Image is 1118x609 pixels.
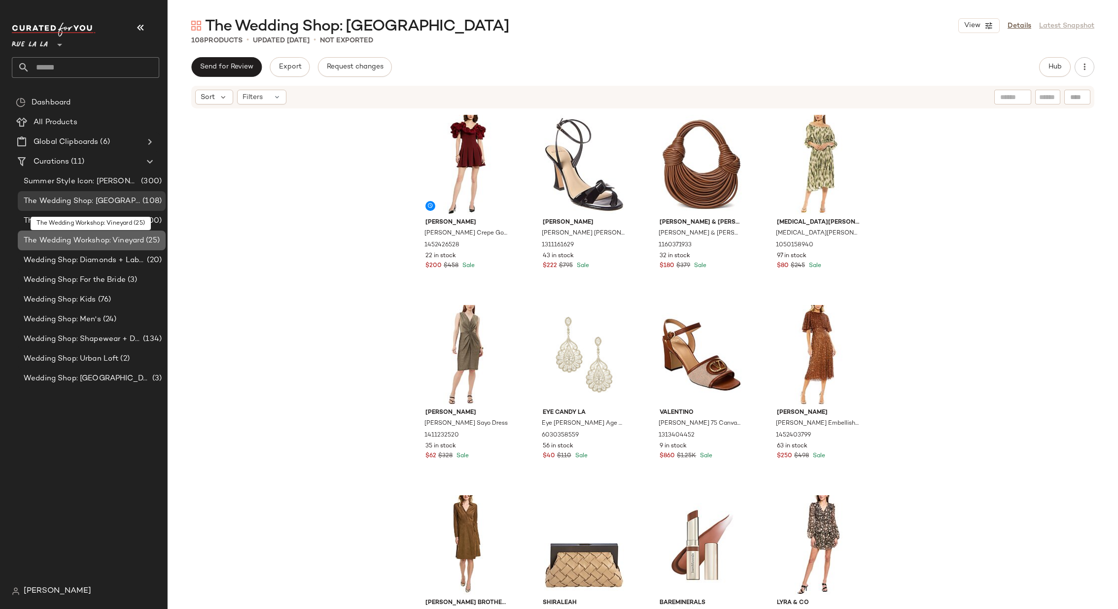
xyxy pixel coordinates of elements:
[425,252,456,261] span: 22 in stock
[150,373,162,384] span: (3)
[24,196,140,207] span: The Wedding Shop: [GEOGRAPHIC_DATA]
[535,495,634,595] img: 1160670163_RLLATH.jpg
[32,97,70,108] span: Dashboard
[543,218,626,227] span: [PERSON_NAME]
[659,241,692,250] span: 1160371933
[964,22,980,30] span: View
[652,305,751,405] img: 1313404452_RLLATH.jpg
[676,262,690,271] span: $379
[660,252,690,261] span: 32 in stock
[320,35,373,46] p: Not Exported
[418,115,517,214] img: 1452426528_RLLATH.jpg
[769,305,868,405] img: 1452403799_RLLATH.jpg
[660,218,743,227] span: [PERSON_NAME] & [PERSON_NAME]
[776,419,859,428] span: [PERSON_NAME] Embellished Cape High-Neck Midi Dress
[96,294,111,305] span: (76)
[777,452,792,461] span: $250
[253,35,310,46] p: updated [DATE]
[777,442,807,451] span: 63 in stock
[418,305,517,405] img: 1411232520_RLLATH.jpg
[460,263,475,269] span: Sale
[270,57,310,77] button: Export
[425,218,509,227] span: [PERSON_NAME]
[776,241,813,250] span: 1050158940
[34,156,69,168] span: Curations
[69,156,84,168] span: (11)
[652,115,751,214] img: 1160371933_RLLATH.jpg
[542,241,574,250] span: 1311161629
[98,136,109,148] span: (6)
[1008,21,1031,31] a: Details
[243,92,263,102] span: Filters
[326,63,384,71] span: Request changes
[660,452,675,461] span: $860
[692,263,706,269] span: Sale
[811,453,825,459] span: Sale
[777,252,806,261] span: 97 in stock
[24,274,126,286] span: Wedding Shop: For the Bride
[200,63,253,71] span: Send for Review
[1039,57,1071,77] button: Hub
[24,176,139,187] span: Summer Style Icon: [PERSON_NAME]
[246,34,249,46] span: •
[659,229,742,238] span: [PERSON_NAME] & [PERSON_NAME] Leather Hobo Bag
[438,452,453,461] span: $328
[318,57,392,77] button: Request changes
[191,35,243,46] div: Products
[543,252,574,261] span: 43 in stock
[140,196,162,207] span: (108)
[424,419,508,428] span: [PERSON_NAME] Sayo Dress
[425,452,436,461] span: $62
[24,255,145,266] span: Wedding Shop: Diamonds + Lab Diamonds
[542,419,625,428] span: Eye [PERSON_NAME] Age CZ Crystal Drop Earring
[425,262,442,271] span: $200
[660,599,743,608] span: bareMinerals
[543,599,626,608] span: Shiraleah
[24,353,118,365] span: Wedding Shop: Urban Loft
[12,587,20,595] img: svg%3e
[418,495,517,595] img: 1411772764_RLLATH.jpg
[16,98,26,107] img: svg%3e
[659,431,695,440] span: 1313404452
[776,229,859,238] span: [MEDICAL_DATA][PERSON_NAME] [PERSON_NAME]
[424,431,459,440] span: 1411232520
[791,262,805,271] span: $245
[535,115,634,214] img: 1311161629_RLLATH.jpg
[118,353,129,365] span: (2)
[12,34,48,51] span: Rue La La
[559,262,573,271] span: $795
[425,599,509,608] span: [PERSON_NAME] Brothers
[557,452,571,461] span: $110
[191,37,204,44] span: 108
[543,442,573,451] span: 56 in stock
[1048,63,1062,71] span: Hub
[34,136,98,148] span: Global Clipboards
[314,34,316,46] span: •
[34,117,77,128] span: All Products
[660,442,687,451] span: 9 in stock
[776,431,811,440] span: 1452403799
[660,408,743,417] span: Valentino
[205,17,509,36] span: The Wedding Shop: [GEOGRAPHIC_DATA]
[777,262,789,271] span: $80
[144,235,160,246] span: (25)
[958,18,1000,33] button: View
[454,453,469,459] span: Sale
[542,431,579,440] span: 6030358559
[777,218,860,227] span: [MEDICAL_DATA][PERSON_NAME]
[444,262,458,271] span: $458
[769,115,868,214] img: 1050158940_RLLATH.jpg
[769,495,868,595] img: 1411604066_RLLATH.jpg
[543,452,555,461] span: $40
[201,92,215,102] span: Sort
[191,57,262,77] button: Send for Review
[24,215,140,227] span: The Wedding Workshop: Black Tie Ballroom
[659,419,742,428] span: [PERSON_NAME] 75 Canvas & Leather Sandal
[425,408,509,417] span: [PERSON_NAME]
[543,262,557,271] span: $222
[141,334,162,345] span: (134)
[24,314,101,325] span: Wedding Shop: Men's
[12,23,96,36] img: cfy_white_logo.C9jOOHJF.svg
[139,176,162,187] span: (300)
[24,294,96,305] span: Wedding Shop: Kids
